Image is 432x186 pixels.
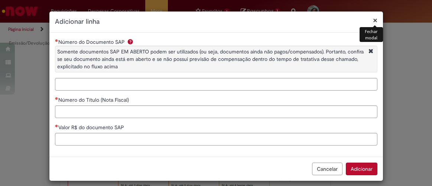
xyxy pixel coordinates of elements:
[367,48,375,56] i: Fechar More information Por question_numero_do_documento_sap
[373,16,377,24] button: Fechar modal
[57,48,364,70] span: Somente documentos SAP EM ABERTO podem ser utilizados (ou seja, documentos ainda não pagos/compen...
[360,27,383,42] div: Fechar modal
[55,78,377,91] input: Número do Documento SAP
[58,39,126,45] span: Número do Documento SAP
[55,97,58,100] span: Necessários
[55,133,377,146] input: Valor R$ do documento SAP
[312,163,342,175] button: Cancelar
[55,124,58,127] span: Necessários
[55,39,58,42] span: Necessários
[58,124,126,131] span: Valor R$ do documento SAP
[346,163,377,175] button: Adicionar
[55,105,377,118] input: Número do Título (Nota Fiscal)
[126,39,135,45] span: Ajuda para Número do Documento SAP
[58,97,130,103] span: Número do Título (Nota Fiscal)
[55,17,377,27] h2: Adicionar linha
